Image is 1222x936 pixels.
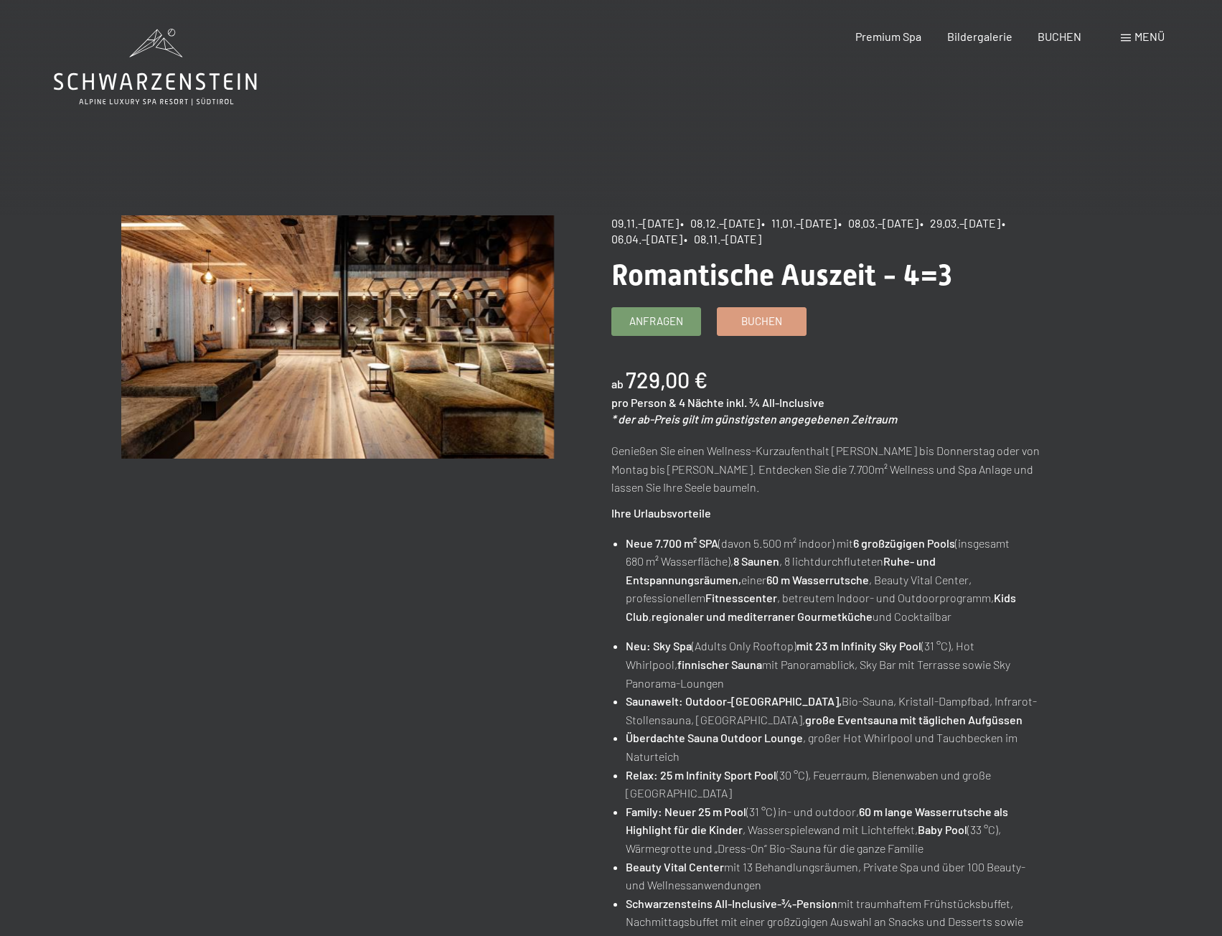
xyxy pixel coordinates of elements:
strong: 6 großzügigen Pools [853,536,955,550]
span: • 11.01.–[DATE] [761,216,837,230]
span: Buchen [741,314,782,329]
li: , großer Hot Whirlpool und Tauchbecken im Naturteich [626,729,1043,765]
strong: Relax: 25 m Infinity Sport Pool [626,768,776,782]
li: mit 13 Behandlungsräumen, Private Spa und über 100 Beauty- und Wellnessanwendungen [626,858,1043,894]
b: 729,00 € [626,367,708,393]
span: • 08.03.–[DATE] [838,216,918,230]
a: Premium Spa [855,29,921,43]
strong: Neu: Sky Spa [626,639,692,652]
strong: Überdachte Sauna Outdoor Lounge [626,731,803,744]
span: • 08.12.–[DATE] [680,216,760,230]
strong: 8 Saunen [733,554,779,568]
strong: Saunawelt: Outdoor-[GEOGRAPHIC_DATA], [626,694,842,708]
img: Romantische Auszeit - 4=3 [121,215,554,459]
strong: Schwarzensteins All-Inclusive-¾-Pension [626,897,837,910]
span: 09.11.–[DATE] [611,216,679,230]
span: • 29.03.–[DATE] [920,216,1000,230]
strong: 60 m Wasserrutsche [766,573,869,586]
span: Anfragen [629,314,683,329]
em: * der ab-Preis gilt im günstigsten angegebenen Zeitraum [611,412,897,426]
a: Anfragen [612,308,700,335]
strong: Ihre Urlaubsvorteile [611,506,711,520]
a: Buchen [718,308,806,335]
span: ab [611,377,624,390]
a: BUCHEN [1038,29,1081,43]
strong: mit 23 m Infinity Sky Pool [796,639,921,652]
strong: Neue 7.700 m² SPA [626,536,718,550]
p: Genießen Sie einen Wellness-Kurzaufenthalt [PERSON_NAME] bis Donnerstag oder von Montag bis [PERS... [611,441,1044,497]
strong: Family: Neuer 25 m Pool [626,805,746,818]
strong: Fitnesscenter [705,591,777,604]
span: 4 Nächte [679,396,724,409]
a: Bildergalerie [947,29,1012,43]
span: pro Person & [611,396,677,409]
strong: Kids Club [626,591,1016,623]
strong: Ruhe- und Entspannungsräumen, [626,554,936,586]
li: (davon 5.500 m² indoor) mit (insgesamt 680 m² Wasserfläche), , 8 lichtdurchfluteten einer , Beaut... [626,534,1043,626]
span: • 08.11.–[DATE] [684,232,761,245]
span: Romantische Auszeit - 4=3 [611,258,952,292]
strong: Beauty Vital Center [626,860,724,874]
li: (Adults Only Rooftop) (31 °C), Hot Whirlpool, mit Panoramablick, Sky Bar mit Terrasse sowie Sky P... [626,637,1043,692]
li: Bio-Sauna, Kristall-Dampfbad, Infrarot-Stollensauna, [GEOGRAPHIC_DATA], [626,692,1043,729]
span: Menü [1134,29,1165,43]
strong: große Eventsauna mit täglichen Aufgüssen [805,713,1023,726]
li: (31 °C) in- und outdoor, , Wasserspielewand mit Lichteffekt, (33 °C), Wärmegrotte und „Dress-On“ ... [626,802,1043,858]
strong: regionaler und mediterraner Gourmetküche [652,609,873,623]
strong: Baby Pool [918,823,967,836]
strong: finnischer Sauna [677,657,762,671]
span: inkl. ¾ All-Inclusive [726,396,824,409]
li: (30 °C), Feuerraum, Bienenwaben und große [GEOGRAPHIC_DATA] [626,766,1043,802]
